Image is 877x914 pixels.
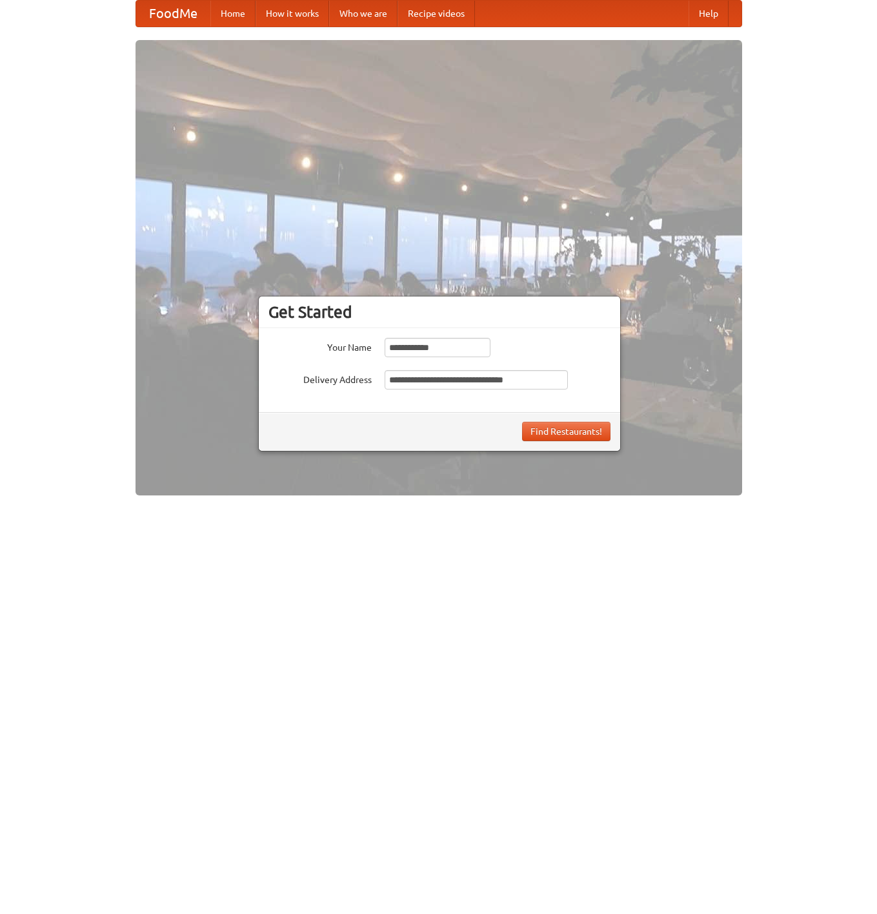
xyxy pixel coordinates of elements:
a: Help [689,1,729,26]
a: Home [210,1,256,26]
label: Your Name [268,338,372,354]
h3: Get Started [268,302,610,322]
button: Find Restaurants! [522,422,610,441]
a: Recipe videos [398,1,475,26]
a: FoodMe [136,1,210,26]
a: Who we are [329,1,398,26]
a: How it works [256,1,329,26]
label: Delivery Address [268,370,372,386]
